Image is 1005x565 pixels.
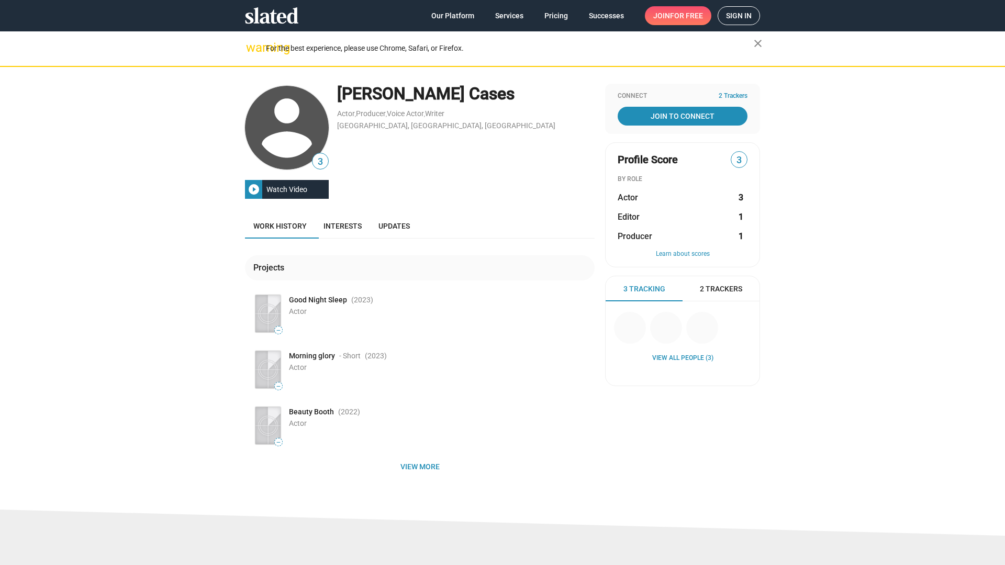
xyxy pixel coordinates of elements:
button: Learn about scores [618,250,747,258]
span: for free [670,6,703,25]
a: Updates [370,213,418,239]
span: Actor [289,363,307,371]
span: , [355,111,356,117]
span: Work history [253,222,307,230]
button: View more [245,457,595,476]
span: Our Platform [431,6,474,25]
span: , [386,111,387,117]
span: (2022 ) [338,407,360,417]
span: 3 Tracking [623,284,665,294]
span: (2023 ) [351,295,373,305]
a: Joinfor free [645,6,711,25]
span: — [275,439,282,445]
div: Watch Video [262,180,311,199]
mat-icon: warning [246,41,259,54]
a: Actor [337,109,355,118]
strong: 3 [739,192,743,203]
a: Interests [315,213,370,239]
span: — [275,383,282,389]
a: Producer [356,109,386,118]
a: Voice Actor [387,109,424,118]
div: [PERSON_NAME] Cases [337,83,595,105]
mat-icon: play_circle_filled [248,183,260,196]
a: Writer [425,109,444,118]
a: Successes [580,6,632,25]
span: Successes [589,6,624,25]
span: 2 Trackers [700,284,742,294]
div: Projects [253,262,288,273]
span: - Short [339,351,361,361]
div: BY ROLE [618,175,747,184]
strong: 1 [739,211,743,222]
span: Services [495,6,523,25]
span: View more [253,457,586,476]
span: 3 [312,155,328,169]
span: , [424,111,425,117]
span: Producer [618,231,652,242]
strong: 1 [739,231,743,242]
div: For the best experience, please use Chrome, Safari, or Firefox. [266,41,754,55]
span: Profile Score [618,153,678,167]
a: View all People (3) [652,354,713,363]
a: Pricing [536,6,576,25]
span: Actor [618,192,638,203]
span: Interests [323,222,362,230]
span: (2023 ) [365,351,387,361]
a: Our Platform [423,6,483,25]
a: Sign in [718,6,760,25]
a: Join To Connect [618,107,747,126]
span: Beauty Booth [289,407,334,417]
a: [GEOGRAPHIC_DATA], [GEOGRAPHIC_DATA], [GEOGRAPHIC_DATA] [337,121,555,130]
a: Work history [245,213,315,239]
span: Morning glory [289,351,335,361]
button: Watch Video [245,180,329,199]
span: Join [653,6,703,25]
span: Pricing [544,6,568,25]
span: — [275,327,282,333]
a: Services [487,6,532,25]
span: Join To Connect [620,107,745,126]
span: Actor [289,419,307,427]
span: 2 Trackers [719,92,747,100]
mat-icon: close [752,37,764,50]
span: 3 [731,153,747,167]
span: Updates [378,222,410,230]
div: Connect [618,92,747,100]
span: Actor [289,307,307,315]
span: Sign in [726,7,752,25]
span: Editor [618,211,640,222]
span: Good Night Sleep [289,295,347,305]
